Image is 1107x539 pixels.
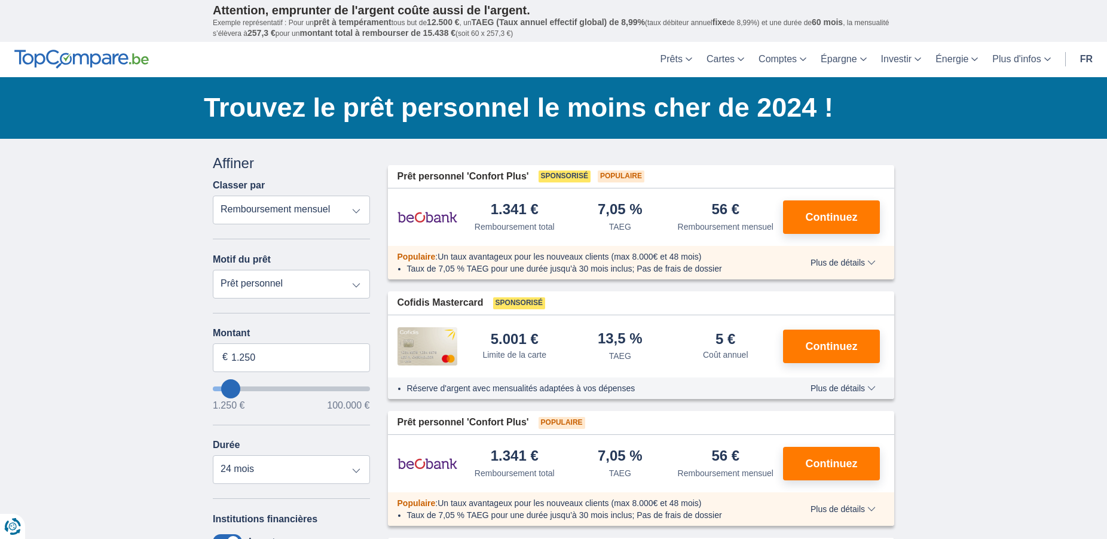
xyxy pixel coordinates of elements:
button: Plus de détails [802,504,885,514]
span: Plus de détails [811,384,876,392]
span: Prêt personnel 'Confort Plus' [397,170,529,184]
a: Comptes [751,42,814,77]
div: : [388,251,785,263]
span: Sponsorisé [539,170,591,182]
span: fixe [712,17,727,27]
span: 100.000 € [327,401,369,410]
img: pret personnel Beobank [397,202,457,232]
div: Remboursement total [475,467,555,479]
div: 7,05 % [598,202,643,218]
div: TAEG [609,221,631,233]
span: Continuez [806,341,858,352]
label: Classer par [213,180,265,191]
button: Continuez [783,330,880,363]
a: Prêts [653,42,699,77]
input: wantToBorrow [213,386,370,391]
div: Coût annuel [703,349,748,361]
span: Populaire [598,170,644,182]
p: Attention, emprunter de l'argent coûte aussi de l'argent. [213,3,894,17]
span: € [222,351,228,364]
a: fr [1073,42,1100,77]
img: pret personnel Beobank [397,449,457,479]
div: Remboursement mensuel [678,221,773,233]
a: Investir [874,42,929,77]
span: prêt à tempérament [314,17,392,27]
div: 56 € [711,202,739,218]
span: 1.250 € [213,401,244,410]
div: 7,05 % [598,449,643,465]
span: Plus de détails [811,258,876,267]
button: Continuez [783,200,880,234]
a: Plus d'infos [985,42,1057,77]
div: Remboursement mensuel [678,467,773,479]
div: TAEG [609,467,631,479]
div: 1.341 € [491,202,539,218]
div: 13,5 % [598,331,643,348]
button: Continuez [783,447,880,480]
h1: Trouvez le prêt personnel le moins cher de 2024 ! [204,89,894,126]
span: Plus de détails [811,505,876,513]
label: Montant [213,328,370,339]
li: Réserve d'argent avec mensualités adaptées à vos dépenses [407,382,776,394]
label: Institutions financières [213,514,317,525]
span: Populaire [397,252,436,261]
span: TAEG (Taux annuel effectif global) de 8,99% [472,17,645,27]
button: Plus de détails [802,258,885,267]
li: Taux de 7,05 % TAEG pour une durée jusqu’à 30 mois inclus; Pas de frais de dossier [407,263,776,275]
a: Énergie [928,42,985,77]
span: Un taux avantageux pour les nouveaux clients (max 8.000€ et 48 mois) [438,498,701,508]
div: Affiner [213,153,370,173]
div: : [388,497,785,509]
span: 257,3 € [247,28,276,38]
div: 5.001 € [491,332,539,346]
a: Cartes [699,42,751,77]
span: Sponsorisé [493,297,545,309]
div: 56 € [711,449,739,465]
img: pret personnel Cofidis CC [397,327,457,366]
a: Épargne [814,42,874,77]
div: Limite de la carte [482,349,546,361]
span: Continuez [806,458,858,469]
span: Un taux avantageux pour les nouveaux clients (max 8.000€ et 48 mois) [438,252,701,261]
div: 1.341 € [491,449,539,465]
span: Prêt personnel 'Confort Plus' [397,416,529,430]
span: Continuez [806,212,858,223]
span: montant total à rembourser de 15.438 € [299,28,455,38]
span: 12.500 € [427,17,460,27]
div: TAEG [609,350,631,362]
span: Populaire [397,498,436,508]
div: Remboursement total [475,221,555,233]
span: 60 mois [812,17,843,27]
span: Populaire [539,417,585,429]
span: Cofidis Mastercard [397,296,484,310]
label: Durée [213,440,240,450]
img: TopCompare [14,50,149,69]
p: Exemple représentatif : Pour un tous but de , un (taux débiteur annuel de 8,99%) et une durée de ... [213,17,894,39]
li: Taux de 7,05 % TAEG pour une durée jusqu’à 30 mois inclus; Pas de frais de dossier [407,509,776,521]
div: 5 € [715,332,735,346]
button: Plus de détails [802,383,885,393]
label: Motif du prêt [213,254,271,265]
